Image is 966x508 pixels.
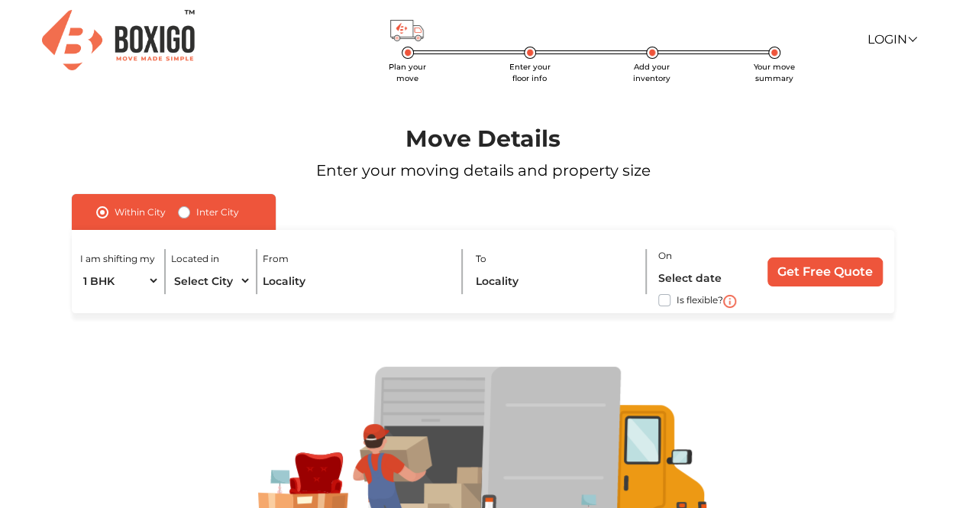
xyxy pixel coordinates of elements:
label: I am shifting my [80,252,155,266]
h1: Move Details [39,125,928,153]
input: Select date [658,264,753,291]
span: Enter your floor info [509,62,551,83]
label: Within City [115,203,166,222]
input: Locality [476,267,637,294]
input: Get Free Quote [767,257,883,286]
label: Located in [171,252,219,266]
label: Is flexible? [677,291,723,307]
span: Add your inventory [633,62,670,83]
img: i [723,295,736,308]
label: On [658,249,672,263]
span: Plan your move [389,62,426,83]
a: Login [867,32,916,47]
input: Locality [263,267,451,294]
img: Boxigo [42,10,195,70]
label: From [263,252,289,266]
span: Your move summary [754,62,795,83]
label: Inter City [196,203,239,222]
p: Enter your moving details and property size [39,159,928,182]
label: To [476,252,486,266]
